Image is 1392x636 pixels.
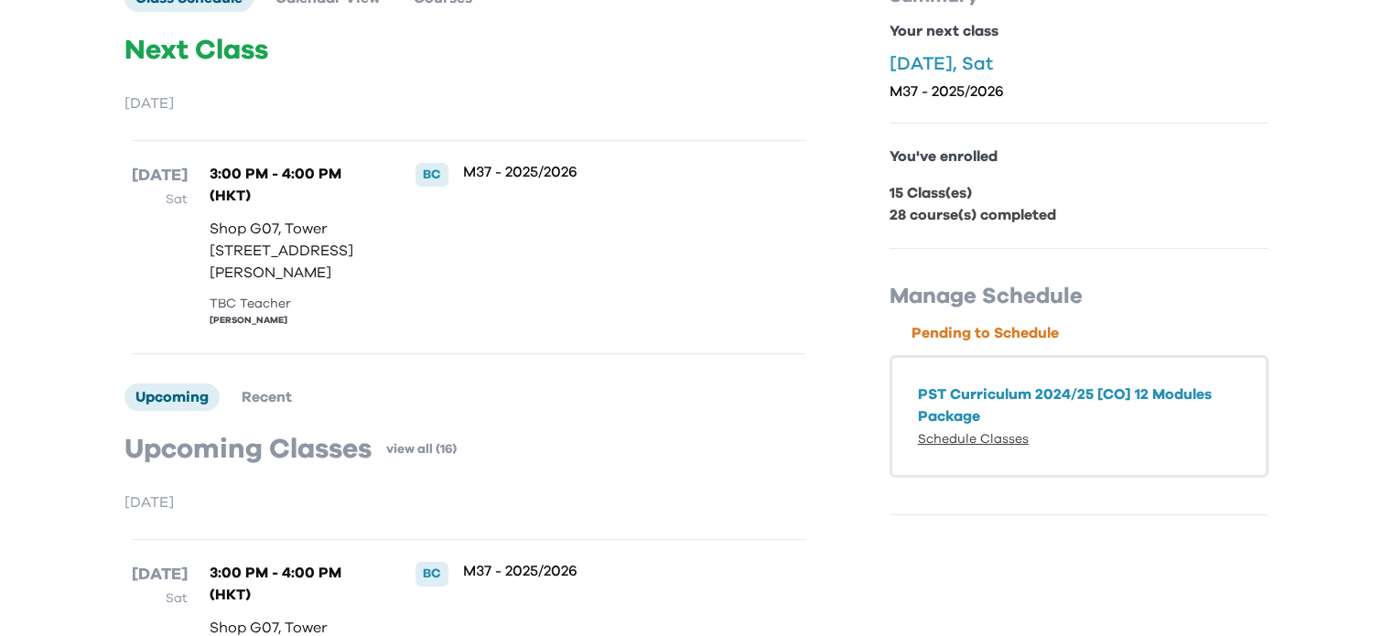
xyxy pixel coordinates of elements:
p: Sat [132,587,188,609]
a: view all (16) [386,440,457,458]
p: Manage Schedule [890,282,1268,311]
p: M37 - 2025/2026 [463,562,744,580]
p: Pending to Schedule [912,322,1268,344]
p: [DATE] [132,163,188,189]
p: M37 - 2025/2026 [890,82,1268,101]
p: [DATE] [124,92,813,114]
div: BC [415,562,448,586]
a: Schedule Classes [918,433,1029,446]
p: Your next class [890,20,1268,42]
b: 28 course(s) completed [890,208,1056,222]
p: You've enrolled [890,146,1268,167]
div: TBC Teacher [210,295,378,314]
p: [DATE] [132,562,188,587]
span: Recent [242,390,292,404]
p: 3:00 PM - 4:00 PM (HKT) [210,163,378,207]
div: BC [415,163,448,187]
span: Upcoming [135,390,209,404]
p: 3:00 PM - 4:00 PM (HKT) [210,562,378,606]
p: [DATE], Sat [890,53,1268,75]
p: Sat [132,189,188,210]
div: [PERSON_NAME] [210,314,378,328]
p: Next Class [124,34,813,67]
b: 15 Class(es) [890,186,972,200]
p: Shop G07, Tower [STREET_ADDRESS][PERSON_NAME] [210,218,378,284]
p: Upcoming Classes [124,433,372,466]
p: [DATE] [124,491,813,513]
p: M37 - 2025/2026 [463,163,744,181]
p: PST Curriculum 2024/25 [CO] 12 Modules Package [918,383,1240,427]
